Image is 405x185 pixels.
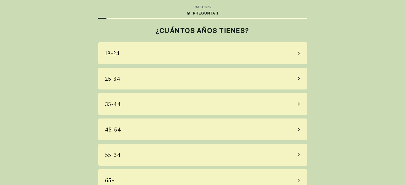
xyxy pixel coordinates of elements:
div: PASO 1 / 25 [194,5,211,9]
h2: ¿CUÁNTOS AÑOS TIENES? [98,27,307,34]
div: 18-24 [105,49,120,57]
div: 55-64 [105,151,121,159]
div: 35-44 [105,100,121,108]
div: 25-34 [105,75,121,83]
div: 65+ [105,176,115,184]
div: PREGUNTA 1 [186,11,219,16]
div: 45-54 [105,125,121,134]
